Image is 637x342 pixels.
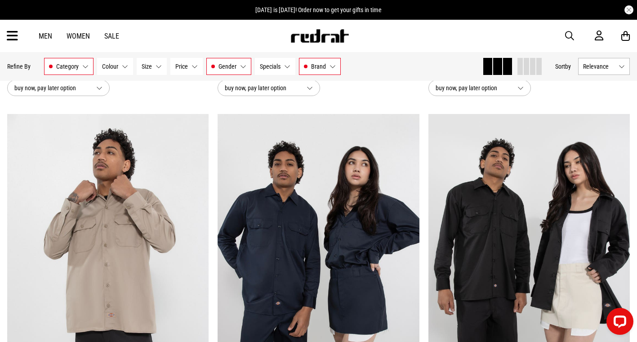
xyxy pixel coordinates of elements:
[578,58,630,75] button: Relevance
[255,6,382,13] span: [DATE] is [DATE]! Order now to get your gifts in time
[436,83,510,93] span: buy now, pay later option
[102,63,118,70] span: Colour
[428,80,531,96] button: buy now, pay later option
[583,63,615,70] span: Relevance
[97,58,133,75] button: Colour
[218,80,320,96] button: buy now, pay later option
[311,63,326,70] span: Brand
[565,63,571,70] span: by
[14,83,89,93] span: buy now, pay later option
[175,63,188,70] span: Price
[56,63,79,70] span: Category
[7,63,31,70] p: Refine By
[299,58,341,75] button: Brand
[206,58,251,75] button: Gender
[255,58,295,75] button: Specials
[225,83,299,93] span: buy now, pay later option
[260,63,281,70] span: Specials
[218,63,236,70] span: Gender
[39,32,52,40] a: Men
[170,58,203,75] button: Price
[7,80,110,96] button: buy now, pay later option
[599,304,637,342] iframe: LiveChat chat widget
[142,63,152,70] span: Size
[290,29,349,43] img: Redrat logo
[104,32,119,40] a: Sale
[137,58,167,75] button: Size
[44,58,94,75] button: Category
[555,61,571,72] button: Sortby
[67,32,90,40] a: Women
